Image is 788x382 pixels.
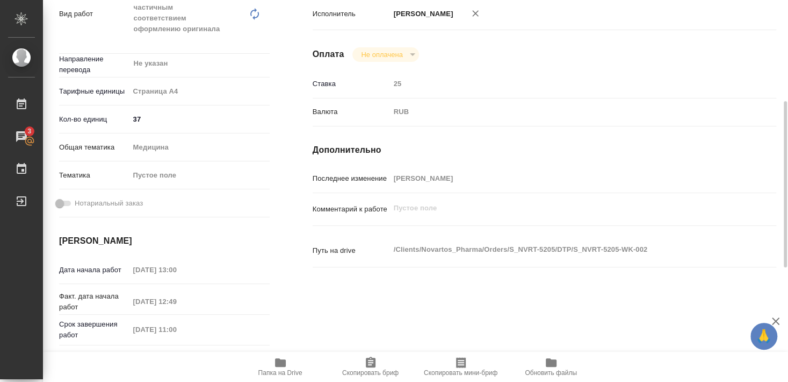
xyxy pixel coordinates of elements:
[313,9,390,19] p: Исполнитель
[424,369,497,377] span: Скопировать мини-бриф
[59,54,129,75] p: Направление перевода
[129,294,223,309] input: Пустое поле
[390,171,738,186] input: Пустое поле
[416,352,506,382] button: Скопировать мини-бриф
[313,48,344,61] h4: Оплата
[313,79,390,89] p: Ставка
[59,319,129,341] p: Срок завершения работ
[313,107,390,117] p: Валюта
[352,47,418,62] div: Не оплачена
[313,144,776,157] h4: Дополнительно
[59,170,129,181] p: Тематика
[59,291,129,313] p: Факт. дата начала работ
[59,86,129,97] p: Тарифные единицы
[129,166,270,185] div: Пустое поле
[390,9,453,19] p: [PERSON_NAME]
[59,9,129,19] p: Вид работ
[464,2,487,25] button: Удалить исполнителя
[59,235,270,247] h4: [PERSON_NAME]
[342,369,399,377] span: Скопировать бриф
[750,323,777,350] button: 🙏
[313,204,390,215] p: Комментарий к работе
[59,265,129,275] p: Дата начала работ
[258,369,302,377] span: Папка на Drive
[235,352,326,382] button: Папка на Drive
[3,123,40,150] a: 3
[59,142,129,153] p: Общая тематика
[326,352,416,382] button: Скопировать бриф
[21,126,38,137] span: 3
[129,82,270,101] div: Страница А4
[390,103,738,121] div: RUB
[358,50,406,59] button: Не оплачена
[390,240,738,259] textarea: /Clients/Novartos_Pharma/Orders/S_NVRT-5205/DTP/S_NVRT-5205-WK-002
[506,352,596,382] button: Обновить файлы
[755,325,773,348] span: 🙏
[129,138,270,157] div: Медицина
[129,262,223,278] input: Пустое поле
[75,198,143,209] span: Нотариальный заказ
[129,111,270,127] input: ✎ Введи что-нибудь
[129,322,223,337] input: Пустое поле
[390,76,738,91] input: Пустое поле
[59,114,129,125] p: Кол-во единиц
[313,245,390,256] p: Путь на drive
[525,369,577,377] span: Обновить файлы
[133,170,257,181] div: Пустое поле
[313,173,390,184] p: Последнее изменение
